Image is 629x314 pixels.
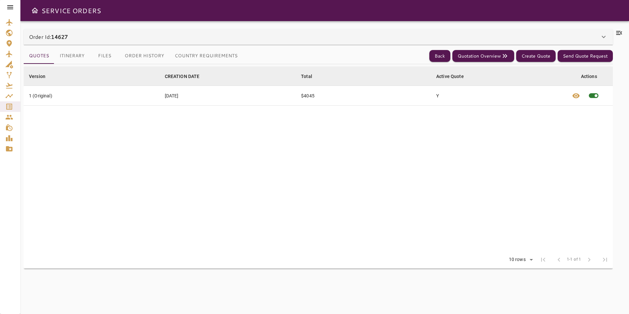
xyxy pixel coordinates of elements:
[41,5,101,16] h6: SERVICE ORDERS
[568,86,584,105] button: View quote details
[516,50,556,62] button: Create Quote
[301,72,321,80] span: Total
[24,48,243,64] div: basic tabs example
[597,252,613,268] span: Last Page
[301,72,312,80] div: Total
[505,255,535,265] div: 10 rows
[24,48,54,64] button: Quotes
[584,86,603,105] span: This quote is already active
[436,72,464,80] div: Active Quote
[581,252,597,268] span: Next Page
[51,33,68,40] b: 14627
[535,252,551,268] span: First Page
[29,72,54,80] span: Version
[551,252,567,268] span: Previous Page
[431,86,566,106] td: Y
[29,72,45,80] div: Version
[29,33,68,41] p: Order Id:
[169,48,243,64] button: Country Requirements
[452,50,514,62] button: Quotation Overview
[558,50,613,62] button: Send Quote Request
[28,4,41,17] button: Open drawer
[296,86,431,106] td: $4045
[165,72,200,80] div: CREATION DATE
[429,50,450,62] button: Back
[567,256,581,263] span: 1-1 of 1
[160,86,296,106] td: [DATE]
[54,48,90,64] button: Itinerary
[24,86,160,106] td: 1 (Original)
[436,72,472,80] span: Active Quote
[24,29,613,45] div: Order Id:14627
[165,72,208,80] span: CREATION DATE
[90,48,119,64] button: Files
[507,257,527,262] div: 10 rows
[572,92,580,100] span: visibility
[119,48,169,64] button: Order History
